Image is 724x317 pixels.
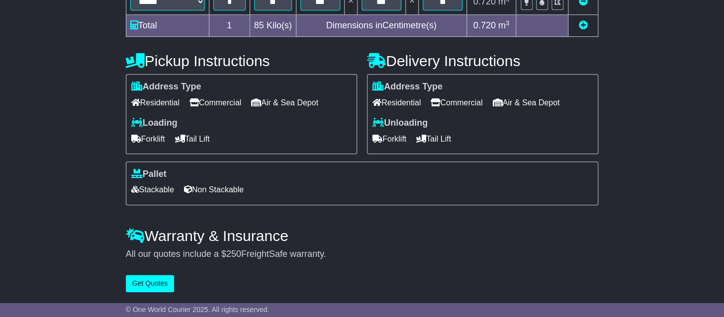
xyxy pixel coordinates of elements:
label: Address Type [131,81,201,92]
span: Residential [372,95,421,110]
td: 1 [209,15,250,37]
td: Dimensions in Centimetre(s) [296,15,466,37]
span: 85 [254,20,264,30]
a: Add new item [579,20,588,30]
td: Kilo(s) [250,15,296,37]
h4: Delivery Instructions [367,53,598,69]
span: Air & Sea Depot [493,95,560,110]
h4: Pickup Instructions [126,53,357,69]
span: Residential [131,95,180,110]
span: 250 [226,249,241,259]
label: Pallet [131,169,167,180]
span: Commercial [431,95,482,110]
span: Forklift [131,131,165,147]
span: Tail Lift [175,131,210,147]
h4: Warranty & Insurance [126,228,599,244]
span: Stackable [131,182,174,197]
span: m [498,20,510,30]
span: Forklift [372,131,406,147]
span: Commercial [189,95,241,110]
label: Unloading [372,118,428,129]
td: Total [126,15,209,37]
span: © One World Courier 2025. All rights reserved. [126,306,270,314]
span: Tail Lift [416,131,451,147]
sup: 3 [506,19,510,27]
span: 0.720 [473,20,496,30]
span: Air & Sea Depot [251,95,318,110]
div: All our quotes include a $ FreightSafe warranty. [126,249,599,260]
label: Address Type [372,81,443,92]
label: Loading [131,118,178,129]
span: Non Stackable [184,182,244,197]
button: Get Quotes [126,275,175,292]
